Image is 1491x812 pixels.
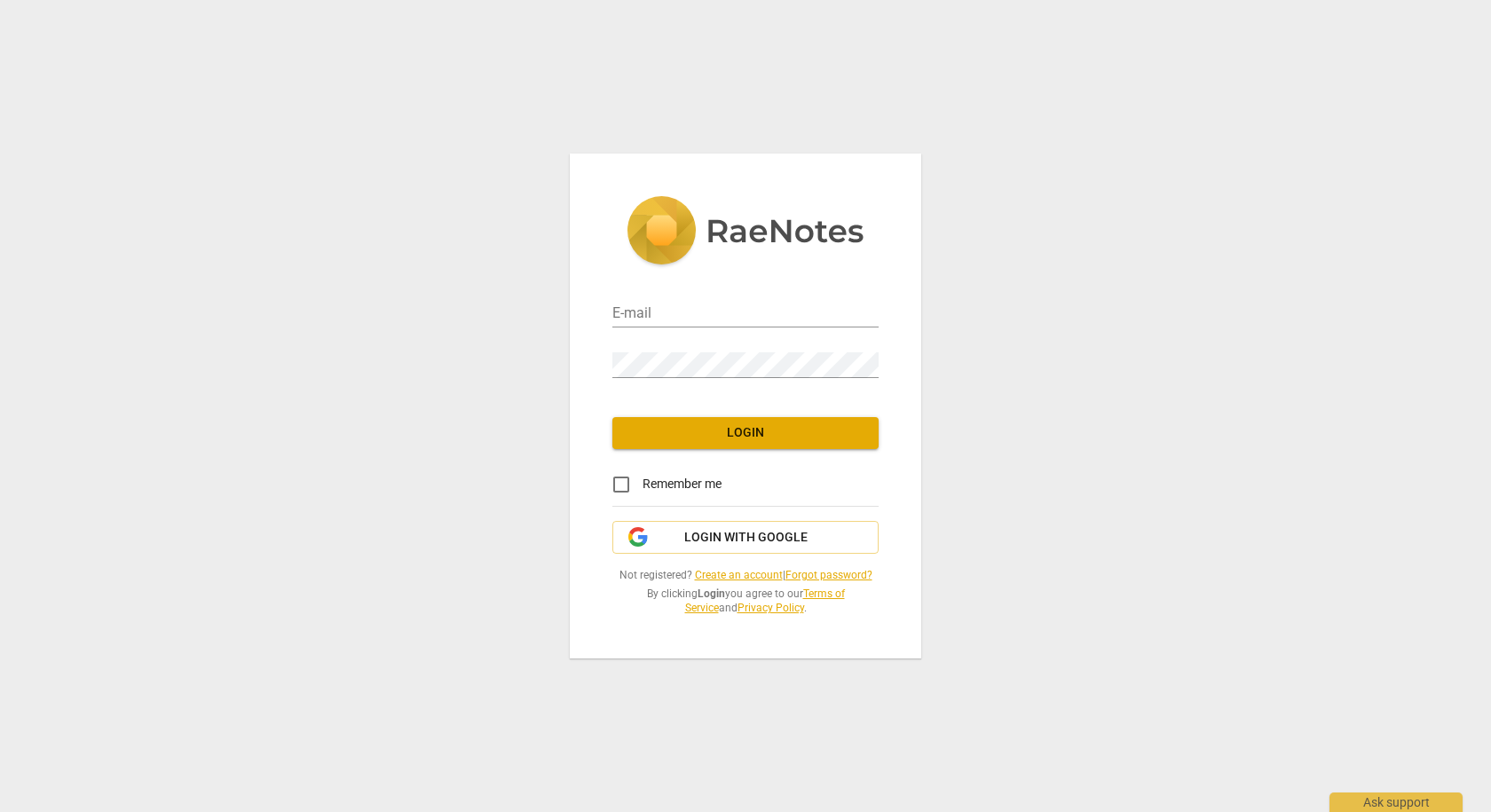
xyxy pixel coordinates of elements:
span: By clicking you agree to our and . [612,587,879,616]
span: Login [627,424,864,442]
a: Privacy Policy [738,602,804,614]
a: Create an account [695,569,783,581]
button: Login with Google [612,521,879,555]
button: Login [612,417,879,449]
a: Terms of Service [685,587,845,615]
b: Login [698,587,725,600]
img: 5ac2273c67554f335776073100b6d88f.svg [627,196,864,269]
span: Login with Google [684,529,808,547]
a: Forgot password? [785,569,872,581]
div: Ask support [1329,792,1463,812]
span: Remember me [643,475,722,493]
span: Not registered? | [612,568,879,583]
